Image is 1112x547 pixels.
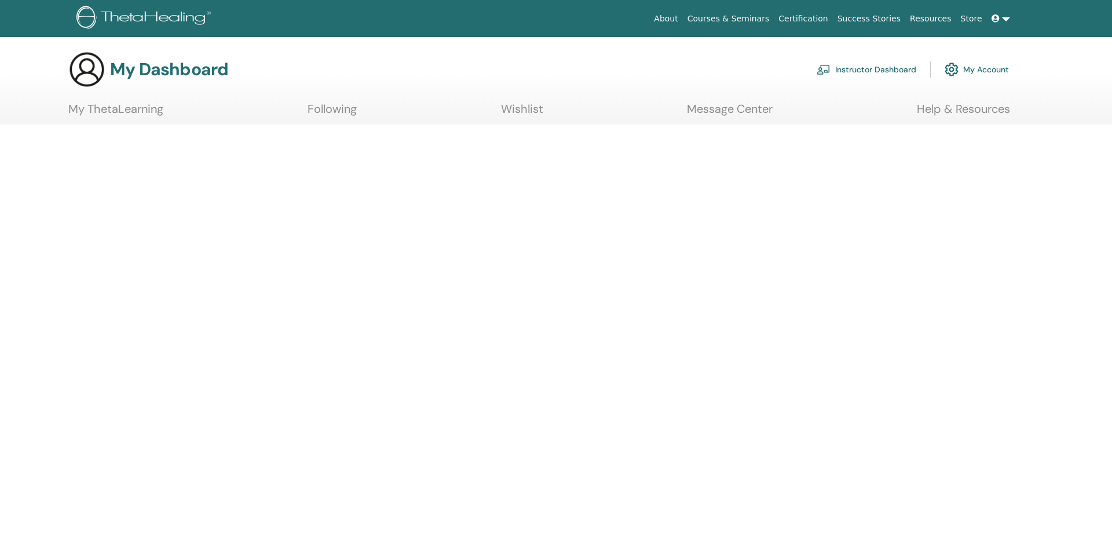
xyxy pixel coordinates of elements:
a: Resources [905,8,956,30]
a: My ThetaLearning [68,102,163,124]
a: Certification [774,8,832,30]
a: Instructor Dashboard [817,57,916,82]
a: Help & Resources [917,102,1010,124]
a: Message Center [687,102,773,124]
a: About [649,8,682,30]
img: logo.png [76,6,215,32]
a: Following [308,102,357,124]
a: Store [956,8,987,30]
a: My Account [945,57,1009,82]
img: generic-user-icon.jpg [68,51,105,88]
h3: My Dashboard [110,59,228,80]
img: chalkboard-teacher.svg [817,64,831,75]
a: Wishlist [501,102,543,124]
a: Courses & Seminars [683,8,774,30]
a: Success Stories [833,8,905,30]
img: cog.svg [945,60,959,79]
